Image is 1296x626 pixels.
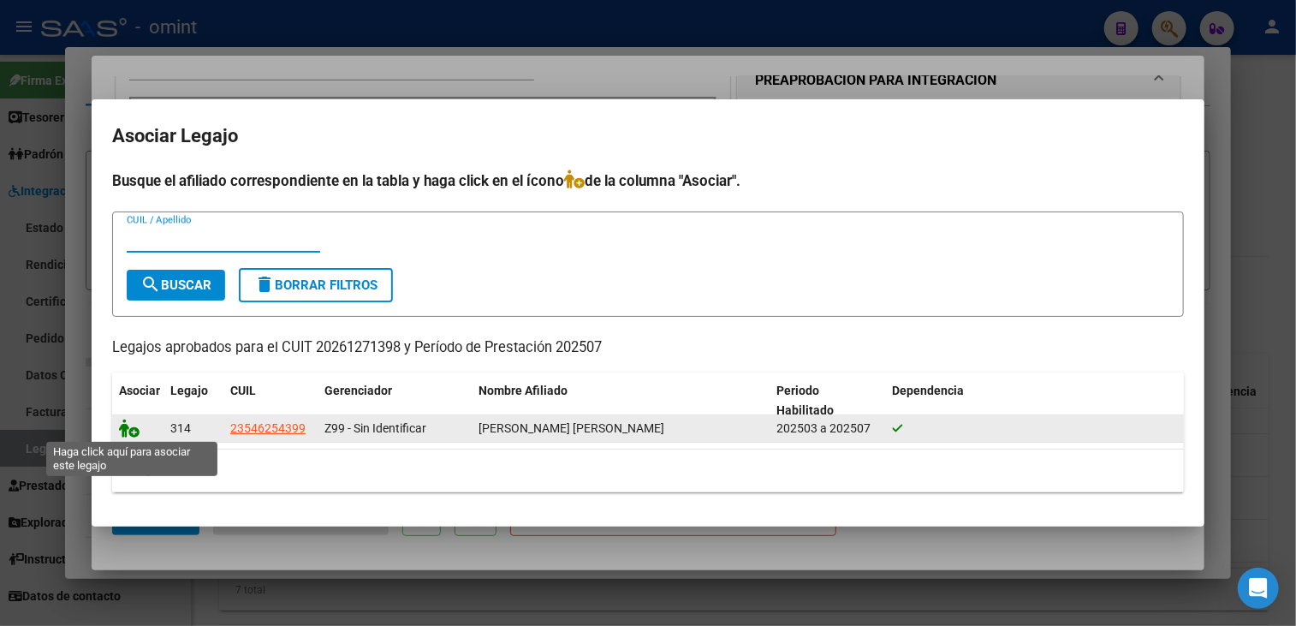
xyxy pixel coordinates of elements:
[223,373,318,429] datatable-header-cell: CUIL
[893,384,965,397] span: Dependencia
[170,384,208,397] span: Legajo
[170,421,191,435] span: 314
[254,277,378,293] span: Borrar Filtros
[112,120,1184,152] h2: Asociar Legajo
[112,170,1184,192] h4: Busque el afiliado correspondiente en la tabla y haga click en el ícono de la columna "Asociar".
[479,421,664,435] span: SEGOVIA OIJMAN ERIC SEBASTIAN
[140,277,211,293] span: Buscar
[254,274,275,295] mat-icon: delete
[777,384,835,417] span: Periodo Habilitado
[140,274,161,295] mat-icon: search
[472,373,770,429] datatable-header-cell: Nombre Afiliado
[324,384,392,397] span: Gerenciador
[112,337,1184,359] p: Legajos aprobados para el CUIT 20261271398 y Período de Prestación 202507
[119,384,160,397] span: Asociar
[324,421,426,435] span: Z99 - Sin Identificar
[1238,568,1279,609] div: Open Intercom Messenger
[230,384,256,397] span: CUIL
[886,373,1185,429] datatable-header-cell: Dependencia
[777,419,879,438] div: 202503 a 202507
[112,373,163,429] datatable-header-cell: Asociar
[163,373,223,429] datatable-header-cell: Legajo
[318,373,472,429] datatable-header-cell: Gerenciador
[230,421,306,435] span: 23546254399
[770,373,886,429] datatable-header-cell: Periodo Habilitado
[239,268,393,302] button: Borrar Filtros
[127,270,225,301] button: Buscar
[479,384,568,397] span: Nombre Afiliado
[112,450,1184,492] div: 1 registros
